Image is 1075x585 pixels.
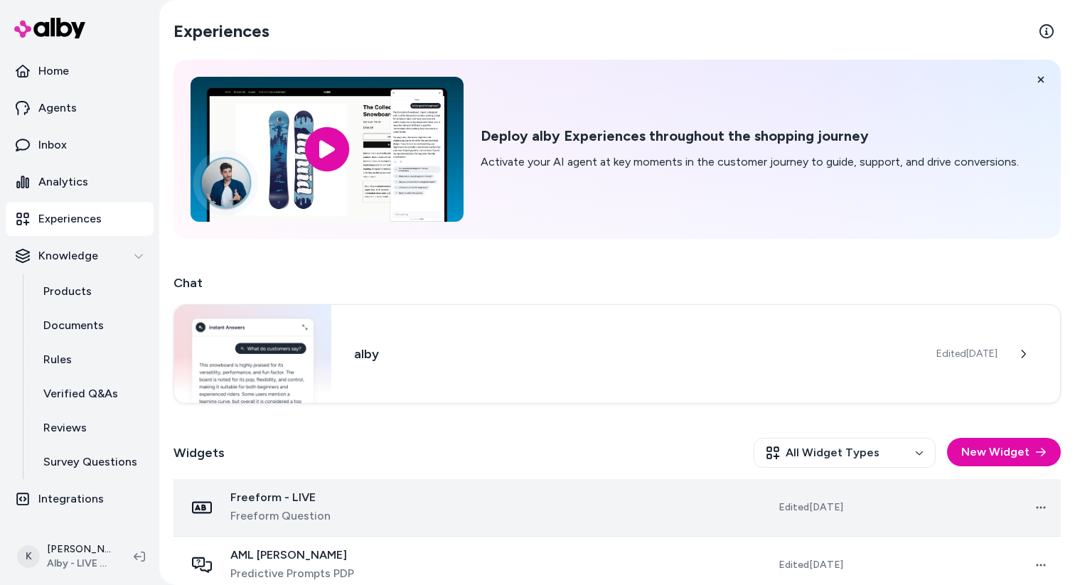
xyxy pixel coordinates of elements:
[14,18,85,38] img: alby Logo
[9,534,122,579] button: K[PERSON_NAME]Alby - LIVE on [DOMAIN_NAME]
[173,443,225,463] h2: Widgets
[230,548,354,562] span: AML [PERSON_NAME]
[38,136,67,154] p: Inbox
[43,351,72,368] p: Rules
[6,128,154,162] a: Inbox
[47,542,111,557] p: [PERSON_NAME]
[38,173,88,190] p: Analytics
[38,490,104,508] p: Integrations
[779,500,843,515] span: Edited [DATE]
[29,343,154,377] a: Rules
[779,558,843,572] span: Edited [DATE]
[6,239,154,273] button: Knowledge
[6,54,154,88] a: Home
[230,508,331,525] span: Freeform Question
[173,20,269,43] h2: Experiences
[6,91,154,125] a: Agents
[38,63,69,80] p: Home
[481,127,1019,145] h2: Deploy alby Experiences throughout the shopping journey
[947,438,1061,466] button: New Widget
[354,344,914,364] h3: alby
[38,100,77,117] p: Agents
[173,273,1061,293] h2: Chat
[754,438,936,468] button: All Widget Types
[43,317,104,334] p: Documents
[17,545,40,568] span: K
[43,283,92,300] p: Products
[230,565,354,582] span: Predictive Prompts PDP
[29,377,154,411] a: Verified Q&As
[29,308,154,343] a: Documents
[6,202,154,236] a: Experiences
[47,557,111,571] span: Alby - LIVE on [DOMAIN_NAME]
[6,482,154,516] a: Integrations
[6,165,154,199] a: Analytics
[936,347,998,361] span: Edited [DATE]
[38,210,102,227] p: Experiences
[43,385,118,402] p: Verified Q&As
[173,304,1061,404] a: Chat widgetalbyEdited[DATE]
[29,274,154,308] a: Products
[481,154,1019,171] p: Activate your AI agent at key moments in the customer journey to guide, support, and drive conver...
[230,490,331,505] span: Freeform - LIVE
[29,411,154,445] a: Reviews
[29,445,154,479] a: Survey Questions
[174,305,331,403] img: Chat widget
[38,247,98,264] p: Knowledge
[43,453,137,471] p: Survey Questions
[43,419,87,436] p: Reviews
